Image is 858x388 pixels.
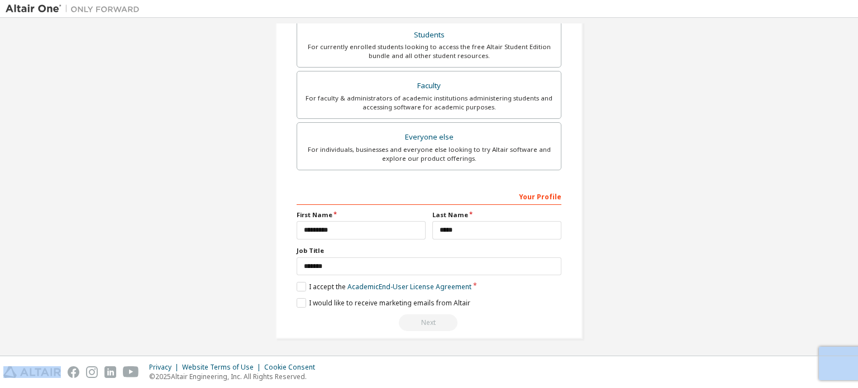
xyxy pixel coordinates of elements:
label: I would like to receive marketing emails from Altair [297,298,470,308]
img: Altair One [6,3,145,15]
a: Academic End-User License Agreement [347,282,471,291]
div: Students [304,27,554,43]
img: altair_logo.svg [3,366,61,378]
img: facebook.svg [68,366,79,378]
img: instagram.svg [86,366,98,378]
img: linkedin.svg [104,366,116,378]
div: You need to provide your academic email [297,314,561,331]
div: For currently enrolled students looking to access the free Altair Student Edition bundle and all ... [304,42,554,60]
div: Everyone else [304,130,554,145]
div: For faculty & administrators of academic institutions administering students and accessing softwa... [304,94,554,112]
label: Last Name [432,210,561,219]
label: First Name [297,210,426,219]
div: Cookie Consent [264,363,322,372]
div: For individuals, businesses and everyone else looking to try Altair software and explore our prod... [304,145,554,163]
div: Privacy [149,363,182,372]
label: I accept the [297,282,471,291]
p: © 2025 Altair Engineering, Inc. All Rights Reserved. [149,372,322,381]
div: Faculty [304,78,554,94]
div: Your Profile [297,187,561,205]
div: Website Terms of Use [182,363,264,372]
label: Job Title [297,246,561,255]
img: youtube.svg [123,366,139,378]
